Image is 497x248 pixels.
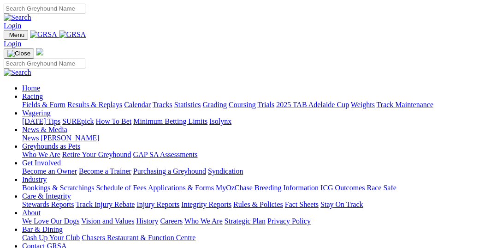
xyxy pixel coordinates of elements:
[62,151,131,158] a: Retire Your Greyhound
[22,84,40,92] a: Home
[377,101,433,109] a: Track Maintenance
[22,234,80,242] a: Cash Up Your Club
[30,30,57,39] img: GRSA
[36,48,43,55] img: logo-grsa-white.png
[22,101,493,109] div: Racing
[257,101,274,109] a: Trials
[76,200,135,208] a: Track Injury Rebate
[22,151,60,158] a: Who We Are
[22,200,74,208] a: Stewards Reports
[41,134,99,142] a: [PERSON_NAME]
[174,101,201,109] a: Statistics
[22,109,51,117] a: Wagering
[133,151,198,158] a: GAP SA Assessments
[367,184,396,192] a: Race Safe
[22,92,43,100] a: Racing
[62,117,94,125] a: SUREpick
[320,184,365,192] a: ICG Outcomes
[22,159,61,167] a: Get Involved
[4,4,85,13] input: Search
[22,167,493,175] div: Get Involved
[133,117,207,125] a: Minimum Betting Limits
[203,101,227,109] a: Grading
[22,117,493,126] div: Wagering
[153,101,172,109] a: Tracks
[96,117,132,125] a: How To Bet
[22,134,39,142] a: News
[209,117,231,125] a: Isolynx
[22,184,94,192] a: Bookings & Scratchings
[82,234,195,242] a: Chasers Restaurant & Function Centre
[4,22,21,30] a: Login
[233,200,283,208] a: Rules & Policies
[136,217,158,225] a: History
[96,184,146,192] a: Schedule of Fees
[136,200,179,208] a: Injury Reports
[22,117,60,125] a: [DATE] Tips
[4,68,31,77] img: Search
[225,217,266,225] a: Strategic Plan
[22,217,79,225] a: We Love Our Dogs
[22,151,493,159] div: Greyhounds as Pets
[22,200,493,209] div: Care & Integrity
[22,101,65,109] a: Fields & Form
[22,234,493,242] div: Bar & Dining
[4,30,28,40] button: Toggle navigation
[285,200,319,208] a: Fact Sheets
[4,48,34,59] button: Toggle navigation
[160,217,183,225] a: Careers
[9,31,24,38] span: Menu
[4,13,31,22] img: Search
[59,30,86,39] img: GRSA
[351,101,375,109] a: Weights
[22,142,80,150] a: Greyhounds as Pets
[216,184,253,192] a: MyOzChase
[22,217,493,225] div: About
[79,167,131,175] a: Become a Trainer
[22,209,41,217] a: About
[67,101,122,109] a: Results & Replays
[4,40,21,48] a: Login
[208,167,243,175] a: Syndication
[22,126,67,133] a: News & Media
[22,167,77,175] a: Become an Owner
[22,175,47,183] a: Industry
[133,167,206,175] a: Purchasing a Greyhound
[124,101,151,109] a: Calendar
[320,200,363,208] a: Stay On Track
[254,184,319,192] a: Breeding Information
[22,134,493,142] div: News & Media
[229,101,256,109] a: Coursing
[267,217,311,225] a: Privacy Policy
[22,192,71,200] a: Care & Integrity
[184,217,223,225] a: Who We Are
[181,200,231,208] a: Integrity Reports
[148,184,214,192] a: Applications & Forms
[7,50,30,57] img: Close
[4,59,85,68] input: Search
[22,225,63,233] a: Bar & Dining
[22,184,493,192] div: Industry
[276,101,349,109] a: 2025 TAB Adelaide Cup
[81,217,134,225] a: Vision and Values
